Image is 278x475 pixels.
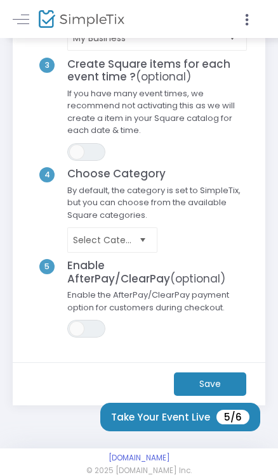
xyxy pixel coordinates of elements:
kendo-dropdownlist: NO DATA FOUND [67,227,157,253]
m-button: Save [174,372,246,396]
button: Select [223,25,241,52]
span: My Business [73,32,224,44]
span: (optional) [170,271,225,286]
a: [DOMAIN_NAME] [109,453,170,463]
h4: Create Square items for each event time ? [61,58,253,84]
span: 5/6 [216,410,249,424]
span: If you have many event times, we recommend not activating this as we will create a item in your S... [61,87,253,143]
span: 4 [39,167,55,182]
span: 3 [39,58,55,73]
h4: Enable AfterPay/ClearPay [61,259,253,285]
span: 5 [39,259,55,274]
span: By default, the category is set to SimpleTix, but you can choose from the available Square catego... [61,184,253,228]
button: Take Your Event Live5/6 [100,403,260,431]
span: (optional) [136,69,191,84]
span: Enable the AfterPay/ClearPay payment option for customers during checkout. [61,289,253,320]
h4: Choose Category [61,167,253,180]
span: Select Category [73,234,134,246]
button: Select [134,227,152,254]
